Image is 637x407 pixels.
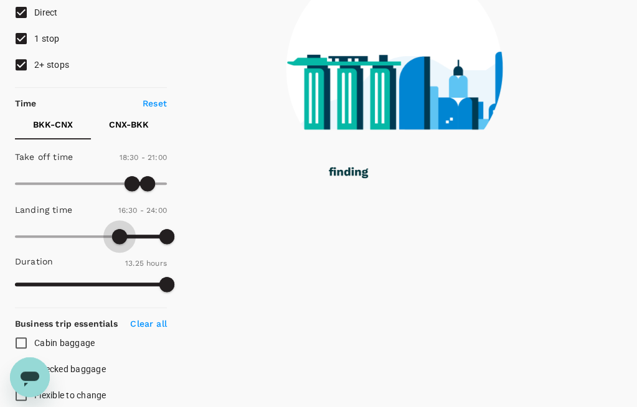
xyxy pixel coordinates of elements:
[10,357,50,397] iframe: Button to launch messaging window
[15,255,53,268] p: Duration
[34,60,69,70] span: 2+ stops
[15,203,72,216] p: Landing time
[125,259,167,268] span: 13.25 hours
[15,319,118,329] strong: Business trip essentials
[15,151,73,163] p: Take off time
[15,97,37,110] p: Time
[130,317,166,330] p: Clear all
[143,97,167,110] p: Reset
[34,390,106,400] span: Flexible to change
[34,34,60,44] span: 1 stop
[34,364,106,374] span: Checked baggage
[329,167,437,179] g: finding your flights
[109,118,149,131] p: CNX - BKK
[120,153,167,162] span: 18:30 - 21:00
[34,338,95,348] span: Cabin baggage
[34,7,58,17] span: Direct
[118,206,167,215] span: 16:30 - 24:00
[33,118,73,131] p: BKK - CNX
